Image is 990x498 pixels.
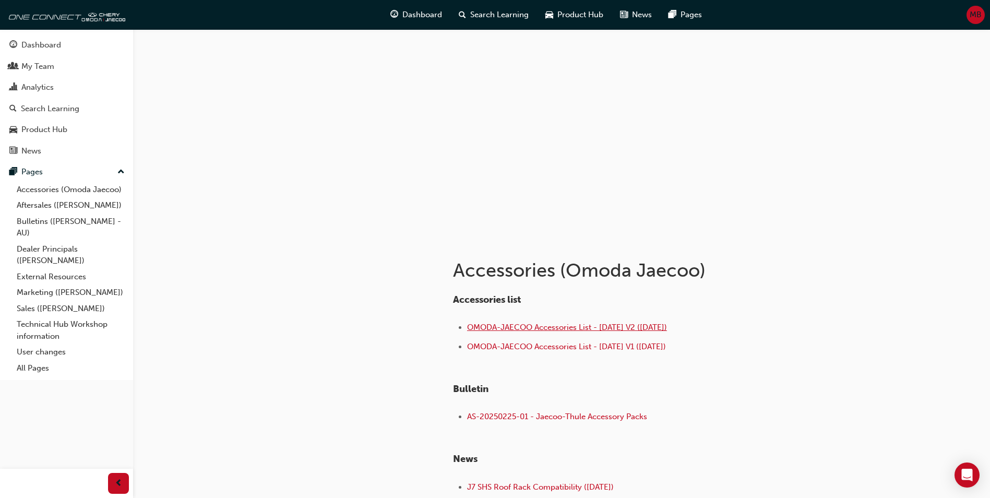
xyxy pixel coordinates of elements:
[21,103,79,115] div: Search Learning
[545,8,553,21] span: car-icon
[467,482,614,492] a: J7 SHS Roof Rack Compatibility ([DATE])
[13,360,129,376] a: All Pages
[21,61,54,73] div: My Team
[681,9,702,21] span: Pages
[13,197,129,214] a: Aftersales ([PERSON_NAME])
[9,41,17,50] span: guage-icon
[9,62,17,72] span: people-icon
[21,124,67,136] div: Product Hub
[632,9,652,21] span: News
[382,4,450,26] a: guage-iconDashboard
[612,4,660,26] a: news-iconNews
[453,383,488,395] span: Bulletin
[967,6,985,24] button: MB
[4,162,129,182] button: Pages
[390,8,398,21] span: guage-icon
[9,147,17,156] span: news-icon
[21,166,43,178] div: Pages
[4,99,129,118] a: Search Learning
[115,477,123,490] span: prev-icon
[9,104,17,114] span: search-icon
[13,241,129,269] a: Dealer Principals ([PERSON_NAME])
[21,81,54,93] div: Analytics
[13,344,129,360] a: User changes
[402,9,442,21] span: Dashboard
[4,57,129,76] a: My Team
[4,33,129,162] button: DashboardMy TeamAnalyticsSearch LearningProduct HubNews
[467,412,647,421] a: AS-20250225-01 - Jaecoo-Thule Accessory Packs
[660,4,710,26] a: pages-iconPages
[4,35,129,55] a: Dashboard
[9,125,17,135] span: car-icon
[9,168,17,177] span: pages-icon
[467,323,667,332] a: OMODA-JAECOO Accessories List - [DATE] V2 ([DATE])
[557,9,603,21] span: Product Hub
[459,8,466,21] span: search-icon
[13,301,129,317] a: Sales ([PERSON_NAME])
[13,284,129,301] a: Marketing ([PERSON_NAME])
[453,259,795,282] h1: Accessories (Omoda Jaecoo)
[470,9,529,21] span: Search Learning
[453,453,478,465] span: ​News
[669,8,676,21] span: pages-icon
[537,4,612,26] a: car-iconProduct Hub
[4,141,129,161] a: News
[13,214,129,241] a: Bulletins ([PERSON_NAME] - AU)
[117,165,125,179] span: up-icon
[5,4,125,25] img: oneconnect
[9,83,17,92] span: chart-icon
[620,8,628,21] span: news-icon
[4,78,129,97] a: Analytics
[21,145,41,157] div: News
[4,120,129,139] a: Product Hub
[970,9,982,21] span: MB
[467,342,666,351] a: OMODA-JAECOO Accessories List - [DATE] V1 ([DATE])
[21,39,61,51] div: Dashboard
[955,463,980,488] div: Open Intercom Messenger
[450,4,537,26] a: search-iconSearch Learning
[13,269,129,285] a: External Resources
[13,316,129,344] a: Technical Hub Workshop information
[453,294,521,305] span: Accessories list
[13,182,129,198] a: Accessories (Omoda Jaecoo)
